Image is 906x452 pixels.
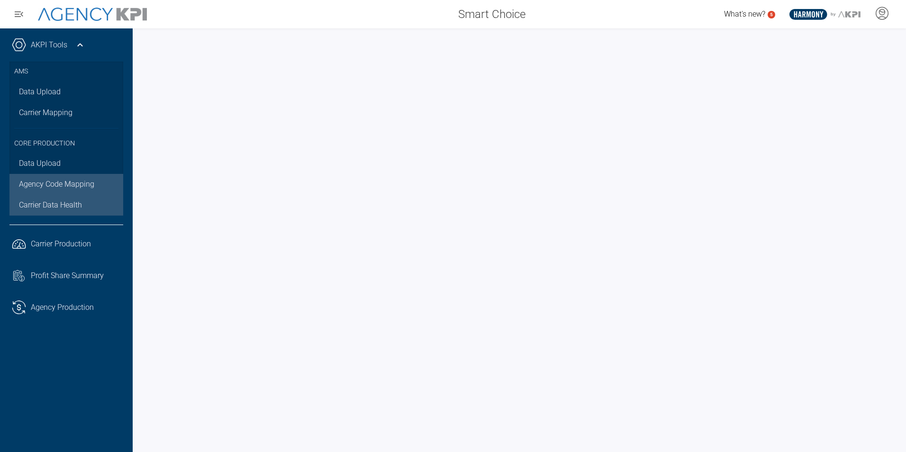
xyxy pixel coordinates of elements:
[770,12,773,17] text: 5
[19,199,82,211] span: Carrier Data Health
[9,81,123,102] a: Data Upload
[31,238,91,250] span: Carrier Production
[9,102,123,123] a: Carrier Mapping
[38,8,147,21] img: AgencyKPI
[31,270,104,281] span: Profit Share Summary
[31,302,94,313] span: Agency Production
[768,11,775,18] a: 5
[14,62,118,81] h3: AMS
[14,128,118,154] h3: Core Production
[9,153,123,174] a: Data Upload
[31,39,67,51] a: AKPI Tools
[9,174,123,195] a: Agency Code Mapping
[724,9,765,18] span: What's new?
[9,195,123,216] a: Carrier Data Health
[458,6,525,23] span: Smart Choice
